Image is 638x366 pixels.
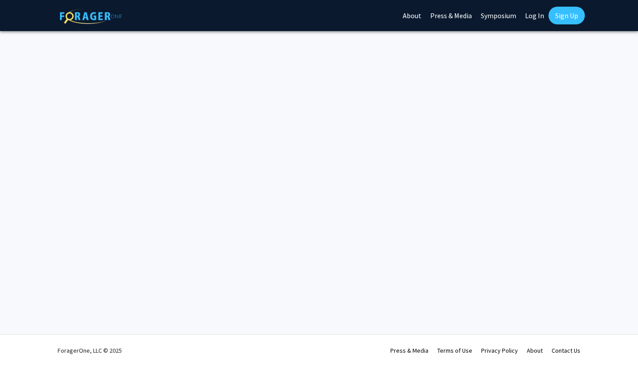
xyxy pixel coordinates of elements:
a: Press & Media [390,346,428,354]
img: ForagerOne Logo [60,8,122,24]
div: ForagerOne, LLC © 2025 [58,335,122,366]
a: Sign Up [549,7,585,24]
a: Privacy Policy [481,346,518,354]
a: Contact Us [552,346,580,354]
a: About [527,346,543,354]
a: Terms of Use [437,346,472,354]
